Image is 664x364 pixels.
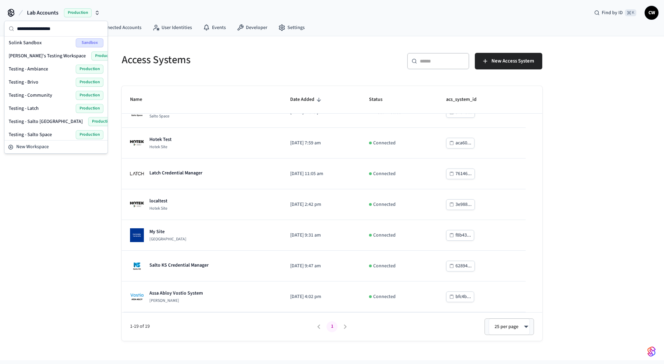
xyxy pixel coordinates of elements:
[9,131,52,138] span: Testing - Salto Space
[9,39,42,46] span: Solink Sandbox
[130,167,144,181] img: Latch Building Logo
[27,9,58,17] span: Lab Accounts
[489,318,530,335] div: 25 per page
[625,9,636,16] span: ⌘ K
[149,206,167,211] p: Hotek Site
[446,138,474,149] button: aca60...
[149,144,172,150] p: Hotek Site
[149,170,202,176] p: Latch Credential Manager
[290,201,352,208] p: [DATE] 2:42 pm
[149,228,186,235] p: My Site
[9,118,83,125] span: Testing - Salto [GEOGRAPHIC_DATA]
[446,261,475,271] button: 62894...
[491,57,534,66] span: New Access System
[455,170,472,178] div: 76146...
[197,21,231,34] a: Events
[130,94,151,105] span: Name
[602,9,623,16] span: Find by ID
[273,21,310,34] a: Settings
[231,21,273,34] a: Developer
[290,293,352,300] p: [DATE] 4:02 pm
[645,6,658,20] button: CW
[130,136,144,150] img: Hotek Site Logo
[149,237,186,242] p: [GEOGRAPHIC_DATA]
[290,140,352,147] p: [DATE] 7:59 am
[446,94,486,105] span: acs_system_id
[446,199,475,210] button: 3e988...
[455,200,472,209] div: 3e988...
[455,293,471,301] div: bfc4b...
[76,104,103,113] span: Production
[9,105,39,112] span: Testing - Latch
[149,114,174,119] p: Salto Space
[5,141,107,153] button: New Workspace
[290,94,323,105] span: Date Added
[130,228,144,242] img: Dormakaba Community Site Logo
[290,170,352,178] p: [DATE] 11:05 am
[84,21,147,34] a: Connected Accounts
[149,290,203,297] p: Assa Abloy Vostio System
[373,140,396,147] p: Connected
[9,92,52,99] span: Testing - Community
[290,262,352,270] p: [DATE] 9:47 am
[130,198,144,211] img: Hotek Site Logo
[147,21,197,34] a: User Identities
[64,8,92,17] span: Production
[88,117,116,126] span: Production
[4,37,108,140] div: Suggestions
[149,198,167,204] p: localtest
[455,231,471,240] div: f8b43...
[76,130,103,139] span: Production
[373,262,396,270] p: Connected
[645,7,658,19] span: CW
[9,66,48,73] span: Testing - Ambiance
[290,232,352,239] p: [DATE] 9:31 am
[9,52,86,59] span: [PERSON_NAME]'s Testing Workspace
[647,346,656,357] img: SeamLogoGradient.69752ec5.svg
[76,65,103,74] span: Production
[9,79,38,86] span: Testing - Brivo
[373,293,396,300] p: Connected
[373,170,396,178] p: Connected
[76,78,103,87] span: Production
[130,323,312,330] span: 1-19 of 19
[76,38,103,47] span: Sandbox
[475,53,542,69] button: New Access System
[446,230,474,241] button: f8b43...
[122,53,328,67] h5: Access Systems
[149,136,172,143] p: Hotek Test
[149,262,209,269] p: Salto KS Credential Manager
[369,94,391,105] span: Status
[326,321,338,332] button: page 1
[446,169,475,179] button: 76146...
[373,232,396,239] p: Connected
[130,290,144,304] img: Assa Abloy Vostio Logo
[455,262,472,270] div: 62894...
[76,91,103,100] span: Production
[446,291,474,302] button: bfc4b...
[130,259,144,273] img: Salto KS site Logo
[312,321,352,332] nav: pagination navigation
[16,143,49,151] span: New Workspace
[455,139,471,147] div: aca60...
[91,51,119,60] span: Production
[589,7,642,19] div: Find by ID⌘ K
[373,201,396,208] p: Connected
[149,298,203,304] p: [PERSON_NAME]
